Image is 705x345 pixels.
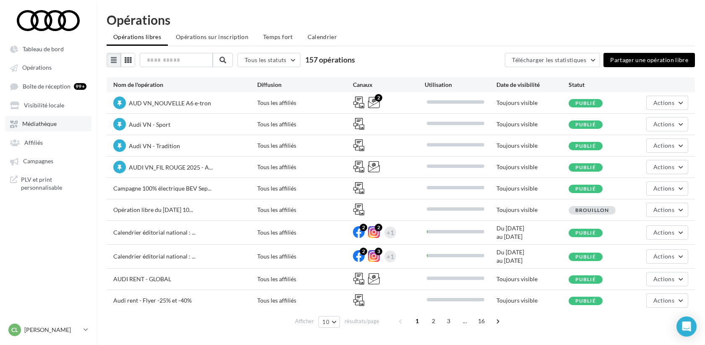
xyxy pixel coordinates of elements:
button: Actions [646,96,688,110]
span: Actions [653,297,674,304]
div: 99+ [74,83,86,90]
span: Actions [653,229,674,236]
div: Tous les affiliés [257,296,353,305]
div: Tous les affiliés [257,228,353,237]
div: Toujours visible [496,275,568,283]
button: Actions [646,272,688,286]
button: Actions [646,203,688,217]
div: +1 [386,227,394,238]
span: Audi VN - Sport [129,121,170,128]
span: Publié [575,298,596,304]
span: Publié [575,143,596,149]
span: Actions [653,142,674,149]
span: Cl [11,326,18,334]
div: Tous les affiliés [257,184,353,193]
span: Affiliés [24,139,43,146]
div: Nom de l'opération [113,81,257,89]
button: Actions [646,249,688,264]
span: Publié [575,230,596,236]
span: AUDI RENT - GLOBAL [113,275,171,282]
div: Statut [569,81,640,89]
button: 10 [319,316,340,328]
span: Afficher [295,317,314,325]
span: 3 [442,314,455,328]
div: Date de visibilité [496,81,568,89]
span: Temps fort [263,33,293,40]
div: Canaux [353,81,425,89]
span: Actions [653,206,674,213]
div: Toujours visible [496,141,568,150]
div: Toujours visible [496,99,568,107]
div: Tous les affiliés [257,275,353,283]
span: AUDI VN_FIL ROUGE 2025 - A... [129,164,213,171]
span: 2 [427,314,440,328]
span: Actions [653,120,674,128]
a: Affiliés [5,135,91,150]
span: Actions [653,99,674,106]
div: Tous les affiliés [257,206,353,214]
button: Actions [646,181,688,196]
span: Médiathèque [22,120,57,128]
div: Toujours visible [496,206,568,214]
div: Toujours visible [496,163,568,171]
span: Publié [575,164,596,170]
a: Médiathèque [5,116,91,131]
span: ... [458,314,472,328]
span: Télécharger les statistiques [512,56,586,63]
button: Tous les statuts [238,53,300,67]
span: 157 opérations [305,55,355,64]
span: résultats/page [345,317,379,325]
div: 2 [360,248,367,255]
span: Actions [653,275,674,282]
span: Tous les statuts [245,56,287,63]
span: Publié [575,186,596,192]
a: Boîte de réception 99+ [5,78,91,94]
button: Actions [646,139,688,153]
span: Calendrier éditorial national : ... [113,229,196,236]
div: Tous les affiliés [257,163,353,171]
div: 2 [375,224,382,231]
div: Tous les affiliés [257,252,353,261]
span: AUD VN_NOUVELLE A6 e-tron [129,99,211,107]
span: 16 [475,314,488,328]
div: Toujours visible [496,184,568,193]
span: Tableau de bord [23,45,64,52]
div: Tous les affiliés [257,99,353,107]
a: PLV et print personnalisable [5,172,91,195]
span: PLV et print personnalisable [21,175,86,192]
a: Tableau de bord [5,41,91,56]
span: Calendrier [308,33,337,40]
span: Publié [575,254,596,260]
span: 1 [410,314,424,328]
button: Actions [646,293,688,308]
span: Publié [575,100,596,106]
span: Opérations [22,64,52,71]
button: Partager une opération libre [603,53,695,67]
span: Brouillon [575,207,609,213]
div: Diffusion [257,81,353,89]
span: Audi VN - Tradition [129,142,180,149]
span: Opérations sur inscription [176,33,248,40]
div: 2 [375,94,382,102]
button: Actions [646,117,688,131]
span: Boîte de réception [23,83,70,90]
a: Campagnes [5,153,91,168]
div: Tous les affiliés [257,141,353,150]
div: Opérations [107,13,695,26]
button: Actions [646,225,688,240]
div: 2 [360,224,367,231]
a: Visibilité locale [5,97,91,112]
div: 3 [375,248,382,255]
span: Publié [575,276,596,282]
span: Opération libre du [DATE] 10... [113,206,193,213]
div: Open Intercom Messenger [676,316,697,337]
span: Actions [653,163,674,170]
span: Actions [653,185,674,192]
a: Opérations [5,60,91,75]
div: Toujours visible [496,296,568,305]
span: 10 [322,319,329,325]
div: Tous les affiliés [257,120,353,128]
span: Visibilité locale [24,102,64,109]
button: Télécharger les statistiques [505,53,600,67]
div: +1 [386,251,394,262]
